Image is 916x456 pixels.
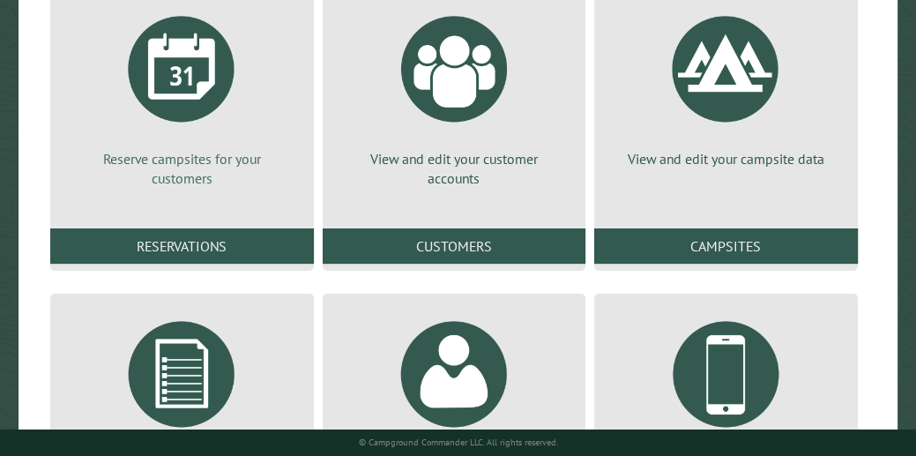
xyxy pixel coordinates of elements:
a: Campsites [594,228,858,264]
a: View and edit your customer accounts [344,3,565,189]
a: Reserve campsites for your customers [71,3,293,189]
p: View and edit your campsite data [615,149,837,168]
a: View and edit your campsite data [615,3,837,168]
small: © Campground Commander LLC. All rights reserved. [359,437,558,448]
p: View and edit your customer accounts [344,149,565,189]
a: Customers [323,228,586,264]
p: Reserve campsites for your customers [71,149,293,189]
a: Reservations [50,228,314,264]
